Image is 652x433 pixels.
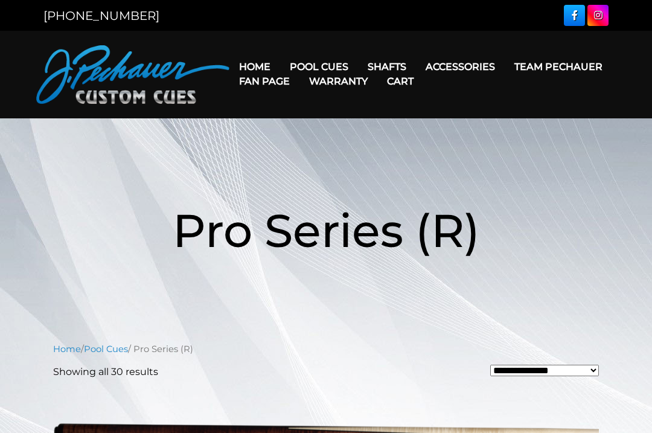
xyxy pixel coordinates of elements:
[416,51,505,82] a: Accessories
[299,66,377,97] a: Warranty
[43,8,159,23] a: [PHONE_NUMBER]
[280,51,358,82] a: Pool Cues
[377,66,423,97] a: Cart
[229,66,299,97] a: Fan Page
[358,51,416,82] a: Shafts
[36,45,229,104] img: Pechauer Custom Cues
[53,365,158,379] p: Showing all 30 results
[53,342,599,356] nav: Breadcrumb
[229,51,280,82] a: Home
[173,202,480,258] span: Pro Series (R)
[505,51,612,82] a: Team Pechauer
[53,344,81,354] a: Home
[84,344,128,354] a: Pool Cues
[490,365,599,376] select: Shop order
